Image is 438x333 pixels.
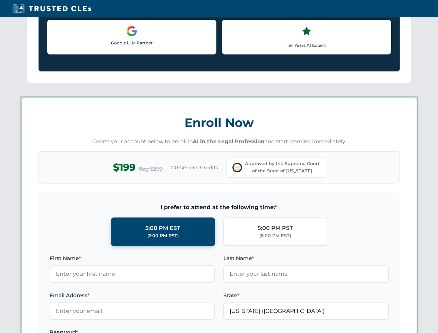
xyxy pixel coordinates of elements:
[113,160,136,175] span: $199
[50,265,215,283] input: Enter your first name
[50,203,389,212] span: I prefer to attend at the following time:
[50,291,215,300] label: Email Address
[223,302,389,320] input: Ohio (OH)
[38,112,400,134] h3: Enroll Now
[223,291,389,300] label: State
[50,254,215,263] label: First Name
[147,232,179,239] div: (2:00 PM PST)
[228,42,385,49] p: 15+ Years AI Expert
[38,138,400,146] p: Create your account below to enroll in and start learning immediately.
[258,224,293,233] div: 5:00 PM PST
[10,3,93,14] img: Trusted CLEs
[126,26,137,37] img: Google
[193,138,265,145] strong: AI in the Legal Profession
[245,160,319,174] span: Approved by the Supreme Court of the State of [US_STATE]
[232,163,242,172] img: Supreme Court of Ohio
[171,164,218,171] span: 2.0 General Credits
[138,165,163,173] span: Reg $299
[53,40,211,46] p: Google LLM Partner
[259,232,291,239] div: (8:00 PM EST)
[50,302,215,320] input: Enter your email
[223,254,389,263] label: Last Name
[145,224,180,233] div: 5:00 PM EST
[223,265,389,283] input: Enter your last name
